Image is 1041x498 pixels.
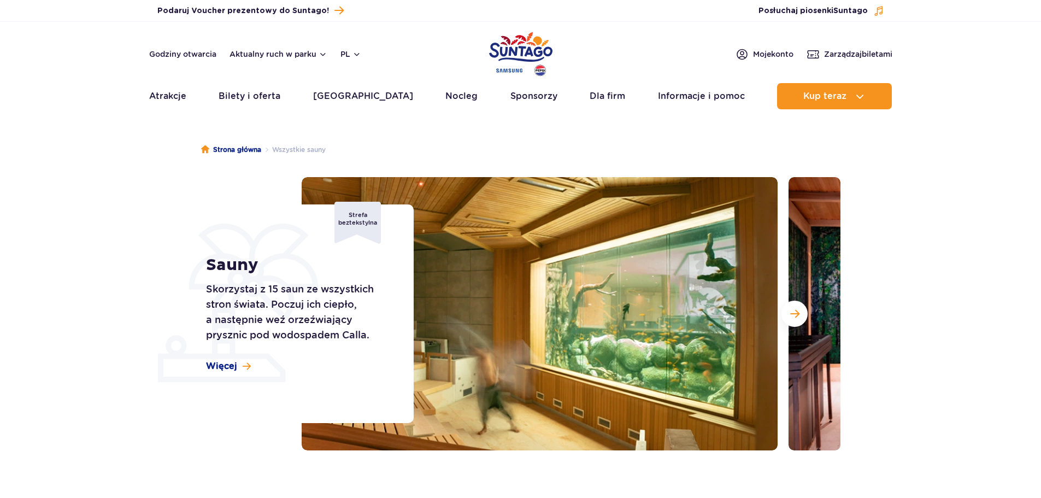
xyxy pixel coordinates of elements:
button: Kup teraz [777,83,892,109]
a: Godziny otwarcia [149,49,216,60]
a: Więcej [206,360,251,372]
span: Suntago [833,7,868,15]
a: Strona główna [201,144,261,155]
button: Posłuchaj piosenkiSuntago [758,5,884,16]
img: Sauna w strefie Relax z dużym akwarium na ścianie, przytulne wnętrze i drewniane ławki [302,177,778,450]
button: pl [340,49,361,60]
a: Park of Poland [489,27,552,78]
button: Następny slajd [781,301,808,327]
a: Sponsorzy [510,83,557,109]
span: Posłuchaj piosenki [758,5,868,16]
h1: Sauny [206,255,389,275]
span: Moje konto [753,49,793,60]
span: Podaruj Voucher prezentowy do Suntago! [157,5,329,16]
span: Zarządzaj biletami [824,49,892,60]
a: Informacje i pomoc [658,83,745,109]
li: Wszystkie sauny [261,144,326,155]
span: Kup teraz [803,91,846,101]
div: Strefa beztekstylna [334,202,381,244]
a: Mojekonto [736,48,793,61]
span: Więcej [206,360,237,372]
a: Zarządzajbiletami [807,48,892,61]
a: Dla firm [590,83,625,109]
button: Aktualny ruch w parku [230,50,327,58]
a: Nocleg [445,83,478,109]
a: Atrakcje [149,83,186,109]
p: Skorzystaj z 15 saun ze wszystkich stron świata. Poczuj ich ciepło, a następnie weź orzeźwiający ... [206,282,389,343]
a: Podaruj Voucher prezentowy do Suntago! [157,3,344,18]
a: Bilety i oferta [219,83,280,109]
a: [GEOGRAPHIC_DATA] [313,83,413,109]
